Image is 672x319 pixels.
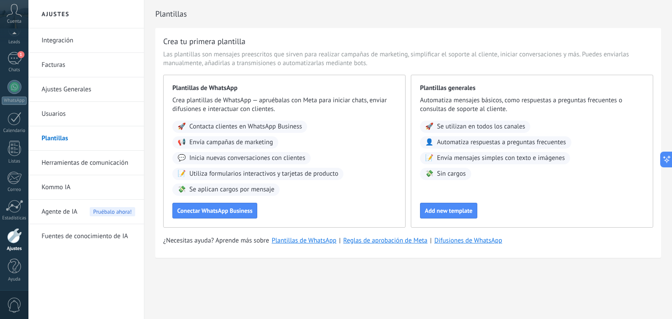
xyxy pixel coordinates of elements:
[189,138,273,147] span: Envía campañas de marketing
[42,175,135,200] a: Kommo IA
[28,102,144,126] li: Usuarios
[42,200,135,224] a: Agente de IAPruébalo ahora!
[420,96,644,114] span: Automatiza mensajes básicos, como respuestas a preguntas frecuentes o consultas de soporte al cli...
[420,84,644,93] span: Plantillas generales
[178,170,186,178] span: 📝
[42,126,135,151] a: Plantillas
[2,159,27,164] div: Listas
[163,236,269,245] span: ¿Necesitas ayuda? Aprende más sobre
[28,224,144,248] li: Fuentes de conocimiento de IA
[28,28,144,53] li: Integración
[28,175,144,200] li: Kommo IA
[42,102,135,126] a: Usuarios
[178,122,186,131] span: 🚀
[42,200,77,224] span: Agente de IA
[178,138,186,147] span: 📢
[425,138,434,147] span: 👤
[42,77,135,102] a: Ajustes Generales
[189,185,274,194] span: Se aplican cargos por mensaje
[163,236,653,245] div: | |
[42,53,135,77] a: Facturas
[172,203,257,218] button: Conectar WhatsApp Business
[178,185,186,194] span: 💸
[437,170,466,178] span: Sin cargos
[189,154,305,163] span: Inicia nuevas conversaciones con clientes
[42,224,135,249] a: Fuentes de conocimiento de IA
[2,187,27,193] div: Correo
[343,236,428,245] a: Reglas de aprobación de Meta
[178,154,186,163] span: 💬
[189,170,339,178] span: Utiliza formularios interactivos y tarjetas de producto
[425,208,472,214] span: Add new template
[17,51,24,58] span: 1
[2,97,27,105] div: WhatsApp
[177,208,252,214] span: Conectar WhatsApp Business
[28,53,144,77] li: Facturas
[437,154,565,163] span: Envía mensajes simples con texto e imágenes
[272,236,336,245] a: Plantillas de WhatsApp
[28,77,144,102] li: Ajustes Generales
[2,67,27,73] div: Chats
[7,19,21,24] span: Cuenta
[2,128,27,134] div: Calendario
[163,36,245,47] h3: Crea tu primera plantilla
[2,246,27,252] div: Ajustes
[90,207,135,216] span: Pruébalo ahora!
[189,122,302,131] span: Contacta clientes en WhatsApp Business
[425,170,434,178] span: 💸
[434,236,502,245] a: Difusiones de WhatsApp
[28,151,144,175] li: Herramientas de comunicación
[2,39,27,45] div: Leads
[163,50,653,68] span: Las plantillas son mensajes preescritos que sirven para realizar campañas de marketing, simplific...
[425,154,434,163] span: 📝
[42,28,135,53] a: Integración
[420,203,477,218] button: Add new template
[437,138,566,147] span: Automatiza respuestas a preguntas frecuentes
[155,5,661,23] h2: Plantillas
[2,215,27,221] div: Estadísticas
[437,122,525,131] span: Se utilizan en todos los canales
[425,122,434,131] span: 🚀
[28,200,144,224] li: Agente de IA
[2,277,27,282] div: Ayuda
[172,84,396,93] span: Plantillas de WhatsApp
[28,126,144,151] li: Plantillas
[42,151,135,175] a: Herramientas de comunicación
[172,96,396,114] span: Crea plantillas de WhatsApp — apruébalas con Meta para iniciar chats, enviar difusiones e interac...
